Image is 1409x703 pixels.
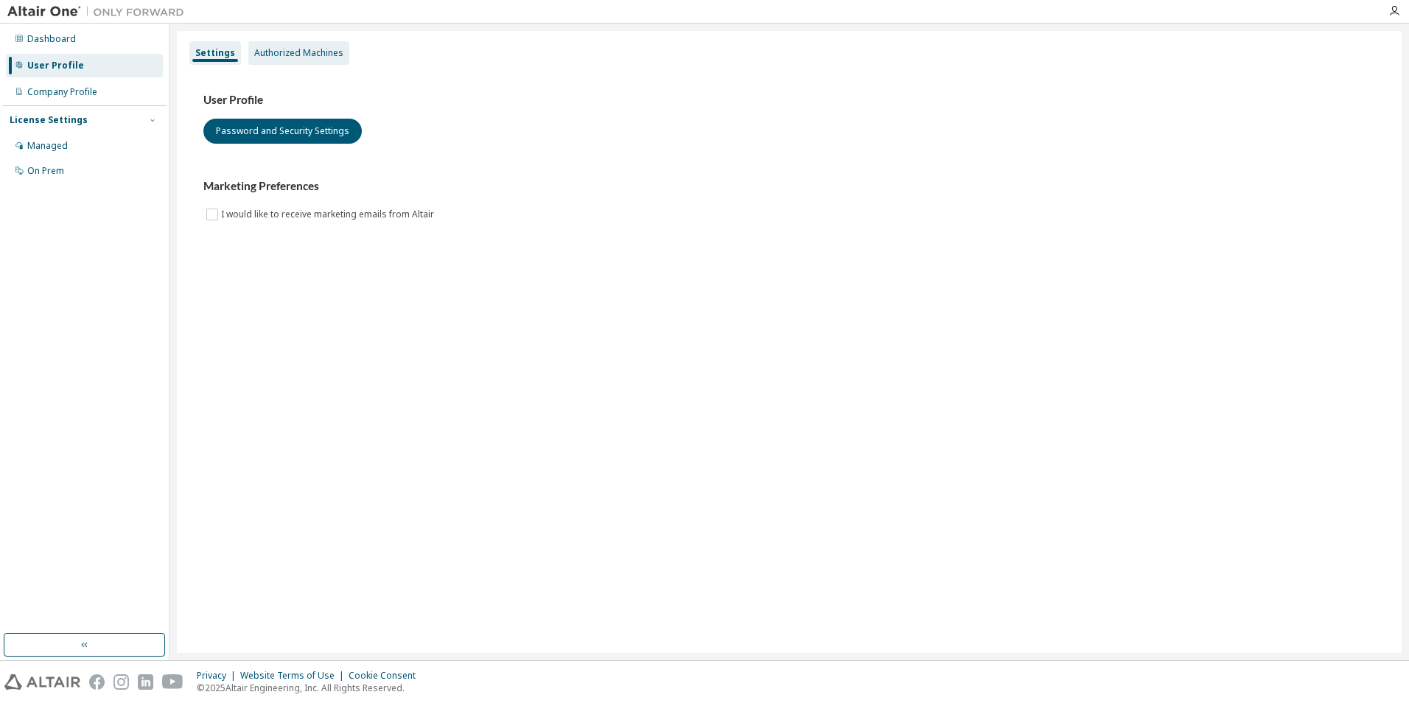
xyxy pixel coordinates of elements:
img: altair_logo.svg [4,674,80,690]
div: License Settings [10,114,88,126]
div: Settings [195,47,235,59]
img: facebook.svg [89,674,105,690]
img: linkedin.svg [138,674,153,690]
div: Privacy [197,670,240,682]
div: Company Profile [27,86,97,98]
div: User Profile [27,60,84,71]
div: Website Terms of Use [240,670,349,682]
img: youtube.svg [162,674,183,690]
p: © 2025 Altair Engineering, Inc. All Rights Reserved. [197,682,424,694]
h3: User Profile [203,93,1375,108]
div: Dashboard [27,33,76,45]
img: Altair One [7,4,192,19]
button: Password and Security Settings [203,119,362,144]
div: On Prem [27,165,64,177]
div: Authorized Machines [254,47,343,59]
div: Managed [27,140,68,152]
img: instagram.svg [113,674,129,690]
div: Cookie Consent [349,670,424,682]
h3: Marketing Preferences [203,179,1375,194]
label: I would like to receive marketing emails from Altair [221,206,437,223]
